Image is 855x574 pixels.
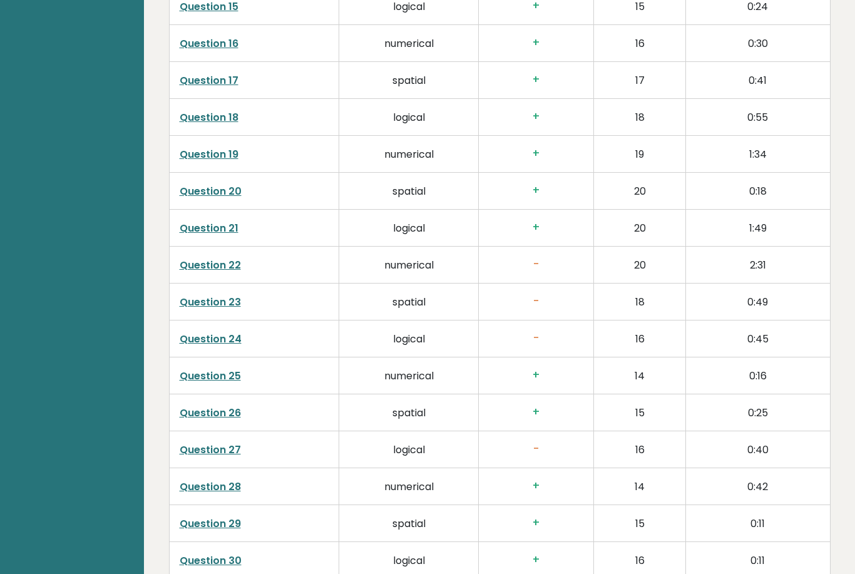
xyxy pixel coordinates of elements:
td: 15 [594,394,686,431]
td: 0:55 [686,99,830,136]
td: 0:42 [686,468,830,505]
td: 20 [594,247,686,284]
td: 14 [594,357,686,394]
td: 0:45 [686,320,830,357]
td: 20 [594,173,686,210]
a: Question 20 [180,184,242,198]
td: numerical [339,357,478,394]
h3: - [489,443,584,456]
h3: + [489,110,584,123]
td: 17 [594,62,686,99]
h3: + [489,73,584,86]
h3: - [489,332,584,345]
h3: - [489,295,584,308]
td: 16 [594,320,686,357]
td: 18 [594,284,686,320]
td: 0:11 [686,505,830,542]
td: spatial [339,505,478,542]
h3: + [489,479,584,493]
td: 19 [594,136,686,173]
td: spatial [339,284,478,320]
td: logical [339,320,478,357]
td: numerical [339,136,478,173]
td: 0:30 [686,25,830,62]
h3: + [489,406,584,419]
h3: + [489,147,584,160]
a: Question 27 [180,443,241,457]
td: 0:18 [686,173,830,210]
a: Question 24 [180,332,242,346]
td: spatial [339,173,478,210]
td: spatial [339,62,478,99]
td: numerical [339,247,478,284]
td: 0:49 [686,284,830,320]
td: logical [339,99,478,136]
td: 14 [594,468,686,505]
a: Question 26 [180,406,241,420]
a: Question 17 [180,73,238,88]
h3: + [489,516,584,530]
td: 1:49 [686,210,830,247]
a: Question 25 [180,369,241,383]
h3: - [489,258,584,271]
h3: + [489,221,584,234]
td: 15 [594,505,686,542]
a: Question 23 [180,295,241,309]
td: 16 [594,25,686,62]
td: numerical [339,25,478,62]
a: Question 16 [180,36,238,51]
td: spatial [339,394,478,431]
td: 1:34 [686,136,830,173]
a: Question 21 [180,221,238,235]
h3: + [489,184,584,197]
td: 0:16 [686,357,830,394]
h3: + [489,36,584,49]
td: logical [339,210,478,247]
a: Question 29 [180,516,241,531]
h3: + [489,369,584,382]
a: Question 19 [180,147,238,161]
td: 20 [594,210,686,247]
a: Question 28 [180,479,241,494]
td: numerical [339,468,478,505]
a: Question 30 [180,553,242,568]
td: 16 [594,431,686,468]
td: 0:41 [686,62,830,99]
td: 2:31 [686,247,830,284]
td: 18 [594,99,686,136]
td: 0:25 [686,394,830,431]
td: logical [339,431,478,468]
a: Question 22 [180,258,241,272]
td: 0:40 [686,431,830,468]
h3: + [489,553,584,566]
a: Question 18 [180,110,238,125]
